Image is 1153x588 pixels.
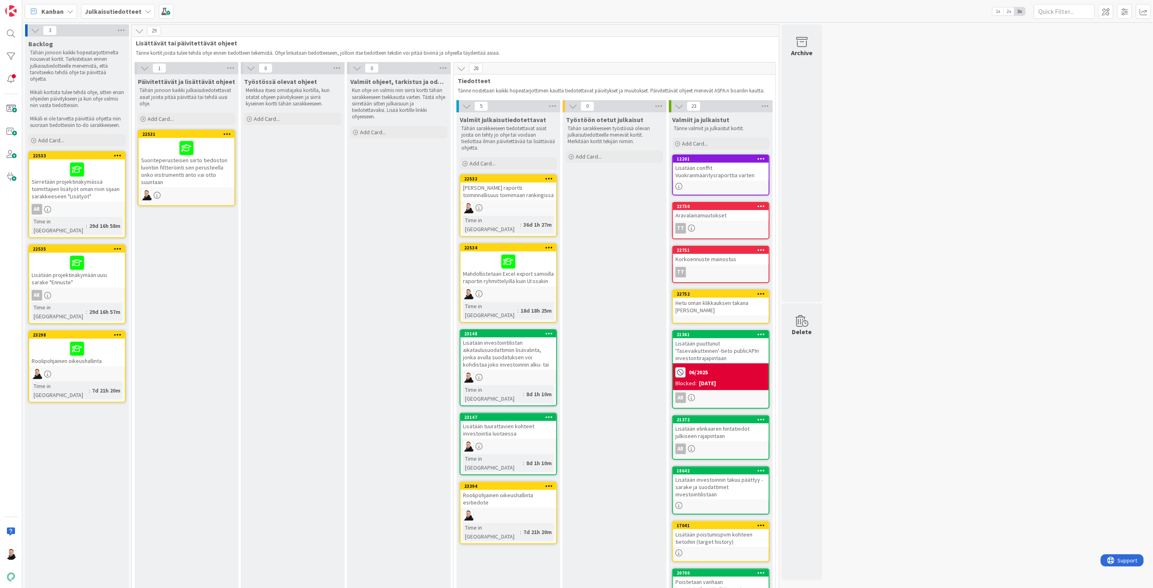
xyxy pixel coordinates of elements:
[360,129,386,136] span: Add Card...
[43,26,57,35] span: 3
[673,203,769,210] div: 22750
[350,77,448,86] span: Valmiit ohjeet, tarkistus ja odottamaan julkaisua
[458,77,765,85] span: Tiedotteet
[1034,4,1095,19] input: Quick Filter...
[673,155,769,180] div: 12201Lisätään conffit Vuokranmääritysraporttia varten
[461,441,556,452] div: AN
[672,521,769,562] a: 17041Lisätään poistumispvm kohteen tietoihin (target history)
[672,202,769,239] a: 22750AravalainamuutoksetTT
[461,414,556,439] div: 23147Lisätään tuurattavien kohteet investointia luotaessa
[136,50,767,56] p: Tänne kortit joista tulee tehdä ohje ennen tiedotteen tekemistä. Ohje linkataan tiedotteeseen, jo...
[675,379,697,388] div: Blocked:
[673,423,769,441] div: Lisätään elinkaaren hintatiedot julkiseen rajapintaan
[461,251,556,286] div: Mahdollistetaan Excel export samoilla raportin ryhmittelyillä kuin UI:ssakin
[460,116,546,124] span: Valmiit julkaisutiedotettavat
[460,243,557,323] a: 22534Mahdollistetaan Excel export samoilla raportin ryhmittelyillä kuin UI:ssakinANTime in [GEOGR...
[87,221,122,230] div: 29d 16h 58m
[463,372,474,383] img: AN
[461,421,556,439] div: Lisätään tuurattavien kohteet investointia luotaessa
[699,379,716,388] div: [DATE]
[29,245,125,253] div: 22535
[463,523,520,541] div: Time in [GEOGRAPHIC_DATA]
[87,307,122,316] div: 29d 16h 57m
[29,253,125,288] div: Lisätään projektinäkymään uusi sarake "Ennuste"
[17,1,37,11] span: Support
[1003,7,1014,15] span: 2x
[523,459,524,468] span: :
[29,204,125,215] div: AR
[141,190,152,200] img: AN
[675,267,686,277] div: TT
[29,290,125,300] div: AR
[677,468,769,474] div: 18642
[28,151,126,238] a: 22533Siirretään projektinäkymässä toimittajien lisätyöt oman rivin sijaan sarakkeeseen "Lisätyöt"...
[673,290,769,298] div: 22752
[519,306,554,315] div: 18d 18h 25m
[521,220,554,229] div: 36d 1h 27m
[677,291,769,297] div: 22752
[32,369,42,379] img: AN
[460,174,557,237] a: 22532[PERSON_NAME] raportti toiminnallisuus toimimaan rankingissäANTime in [GEOGRAPHIC_DATA]:36d ...
[673,290,769,315] div: 22752Hetu oman klikkauksen takana [PERSON_NAME]
[28,245,126,324] a: 22535Lisätään projektinäkymään uusi sarake "Ennuste"ARTime in [GEOGRAPHIC_DATA]:29d 16h 57m
[673,298,769,315] div: Hetu oman klikkauksen takana [PERSON_NAME]
[461,175,556,200] div: 22532[PERSON_NAME] raportti toiminnallisuus toimimaan rankingissä
[673,474,769,500] div: Lisätään investoinnin takuu päättyy -sarake ja suodattimet investointilistaan
[139,87,234,107] p: Tähän jonoon kaikki julkaisutiedotettavat asiat joista pitää päivittää tai tehdä uusi ohje.
[520,528,521,536] span: :
[517,306,519,315] span: :
[689,369,708,375] b: 06/2025
[365,63,379,73] span: 0
[673,254,769,264] div: Korkoennuste mainostus
[672,415,769,460] a: 21372Lisätään elinkaaren hintatiedot julkiseen rajapintaanAR
[672,330,769,409] a: 21361Lisätään puuttunut 'Tasevaikutteinen'-tieto publicAPIn investontirajapintaan06/2025Blocked:[...
[460,329,557,406] a: 23148Lisätään investointilistan aikataulusuodattimiin lisävalinta, jonka avulla suodatuksen voi k...
[461,414,556,421] div: 23147
[139,190,234,200] div: AN
[29,339,125,366] div: Roolipohjainen oikeushallinta
[673,223,769,234] div: TT
[463,510,474,521] img: AN
[33,153,125,159] div: 22533
[673,155,769,163] div: 12201
[461,483,556,490] div: 23394
[29,159,125,202] div: Siirretään projektinäkymässä toimittajien lisätyöt oman rivin sijaan sarakkeeseen "Lisätyöt"
[673,444,769,454] div: AR
[461,490,556,508] div: Roolipohjainen oikeushallinta esitiedote
[254,115,280,122] span: Add Card...
[32,303,86,321] div: Time in [GEOGRAPHIC_DATA]
[460,413,557,475] a: 23147Lisätään tuurattavien kohteet investointia luotaessaANTime in [GEOGRAPHIC_DATA]:8d 1h 10m
[677,247,769,253] div: 22751
[673,393,769,403] div: AR
[29,152,125,202] div: 22533Siirretään projektinäkymässä toimittajien lisätyöt oman rivin sijaan sarakkeeseen "Lisätyöt"
[463,289,474,299] img: AN
[524,390,554,399] div: 8d 1h 10m
[675,393,686,403] div: AR
[672,155,769,195] a: 12201Lisätään conffit Vuokranmääritysraporttia varten
[38,137,64,144] span: Add Card...
[142,131,234,137] div: 22531
[28,40,53,48] span: Backlog
[29,245,125,288] div: 22535Lisätään projektinäkymään uusi sarake "Ennuste"
[463,203,474,213] img: AN
[85,7,141,15] b: Julkaisutiedotteet
[673,163,769,180] div: Lisätään conffit Vuokranmääritysraporttia varten
[521,528,554,536] div: 7d 21h 20m
[29,369,125,379] div: AN
[673,338,769,363] div: Lisätään puuttunut 'Tasevaikutteinen'-tieto publicAPIn investontirajapintaan
[673,467,769,474] div: 18642
[244,77,317,86] span: Työstössä olevat ohjeet
[677,570,769,576] div: 20700
[460,482,557,544] a: 23394Roolipohjainen oikeushallinta esitiedoteANTime in [GEOGRAPHIC_DATA]:7d 21h 20m
[673,247,769,254] div: 22751
[675,223,686,234] div: TT
[673,529,769,547] div: Lisätään poistumispvm kohteen tietoihin (target history)
[86,221,87,230] span: :
[458,88,767,94] p: Tänne nostetaan kaikki hopeatarjottimen kautta tiedotettavat päivitykset ja muutokset. Päivitettä...
[139,131,234,187] div: 22531Suoriteperusteisen siirto tiedoston luontiin filtteröinti sen perusteella onko instrumentti ...
[29,331,125,339] div: 23298
[147,26,161,36] span: 29
[673,247,769,264] div: 22751Korkoennuste mainostus
[138,130,235,206] a: 22531Suoriteperusteisen siirto tiedoston luontiin filtteröinti sen perusteella onko instrumentti ...
[461,330,556,370] div: 23148Lisätään investointilistan aikataulusuodattimiin lisävalinta, jonka avulla suodatuksen voi k...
